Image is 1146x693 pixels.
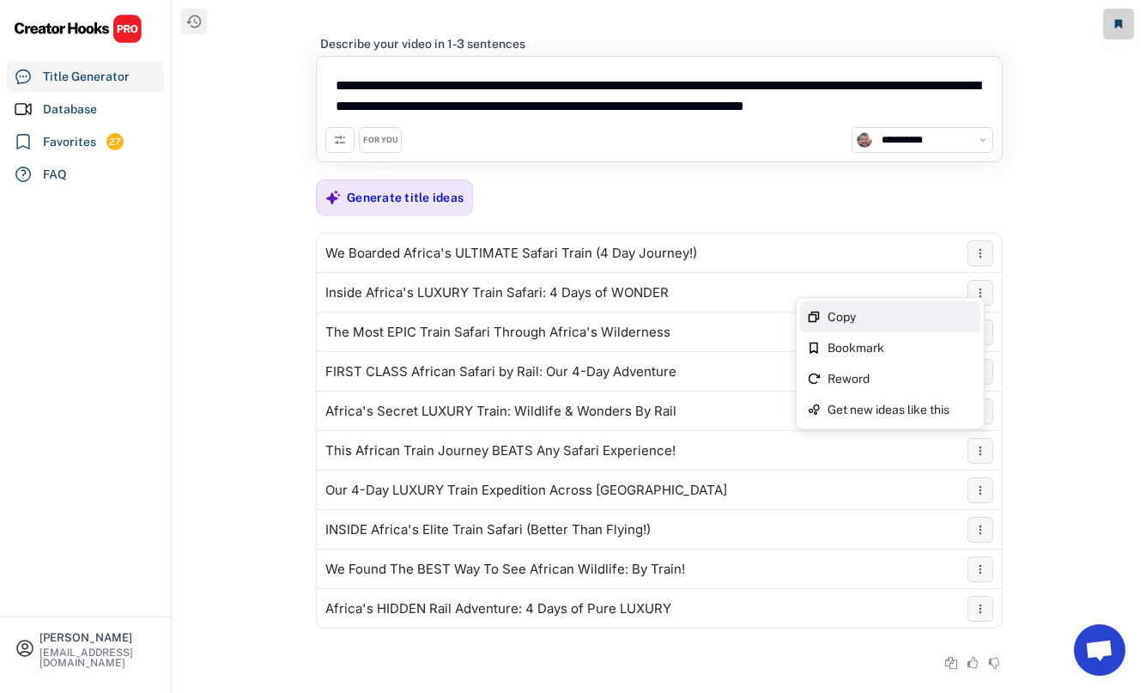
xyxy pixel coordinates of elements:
img: unnamed.jpg [857,132,872,148]
div: 27 [106,135,124,149]
div: FAQ [43,166,67,184]
div: Generate title ideas [347,190,464,205]
div: Database [43,100,97,119]
img: CHPRO%20Logo.svg [14,14,142,44]
div: Describe your video in 1-3 sentences [320,36,525,52]
div: Our 4-Day LUXURY Train Expedition Across [GEOGRAPHIC_DATA] [325,483,727,497]
div: This African Train Journey BEATS Any Safari Experience! [325,444,676,458]
div: INSIDE Africa's Elite Train Safari (Better Than Flying!) [325,523,651,537]
div: Reword [828,373,973,385]
div: [EMAIL_ADDRESS][DOMAIN_NAME] [39,647,156,668]
div: Africa's HIDDEN Rail Adventure: 4 Days of Pure LUXURY [325,602,671,616]
div: [PERSON_NAME] [39,632,156,643]
div: Africa's Secret LUXURY Train: Wildlife & Wonders By Rail [325,404,676,418]
div: Bookmark [828,342,973,354]
div: FOR YOU [363,135,398,146]
a: Open chat [1074,624,1125,676]
div: We Boarded Africa's ULTIMATE Safari Train (4 Day Journey!) [325,246,697,260]
div: We Found The BEST Way To See African Wildlife: By Train! [325,562,685,576]
div: Favorites [43,133,96,151]
div: Copy [828,311,973,323]
div: The Most EPIC Train Safari Through Africa's Wilderness [325,325,670,339]
div: FIRST CLASS African Safari by Rail: Our 4-Day Adventure [325,365,676,379]
div: Inside Africa's LUXURY Train Safari: 4 Days of WONDER [325,286,669,300]
div: Title Generator [43,68,130,86]
div: Get new ideas like this [828,404,973,416]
